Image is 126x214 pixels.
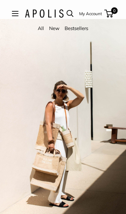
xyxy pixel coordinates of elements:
a: My Account [79,10,102,17]
a: New [49,25,59,31]
img: Apolis [25,9,64,18]
a: Open search [67,10,74,17]
a: Bestsellers [65,25,88,31]
button: Open menu [12,11,18,16]
a: All [38,25,44,31]
span: 0 [111,7,117,14]
a: 0 [105,10,113,17]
